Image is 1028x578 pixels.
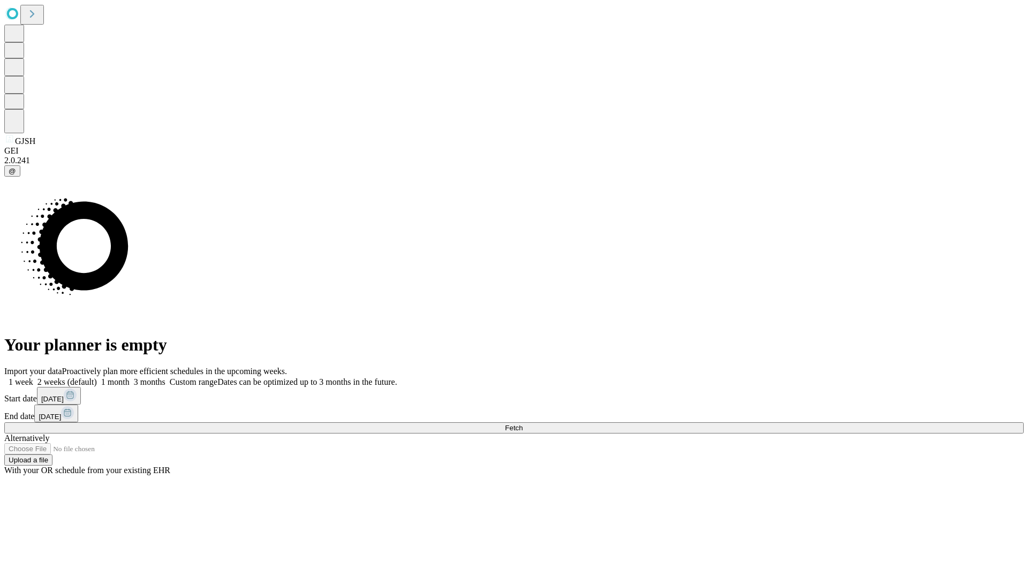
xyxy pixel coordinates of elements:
button: Upload a file [4,454,52,466]
h1: Your planner is empty [4,335,1024,355]
span: Import your data [4,367,62,376]
span: With your OR schedule from your existing EHR [4,466,170,475]
span: 1 week [9,377,33,386]
span: Proactively plan more efficient schedules in the upcoming weeks. [62,367,287,376]
div: End date [4,405,1024,422]
button: Fetch [4,422,1024,433]
span: [DATE] [41,395,64,403]
div: GEI [4,146,1024,156]
span: Alternatively [4,433,49,443]
span: [DATE] [39,413,61,421]
span: 3 months [134,377,165,386]
div: 2.0.241 [4,156,1024,165]
span: 1 month [101,377,130,386]
span: 2 weeks (default) [37,377,97,386]
button: [DATE] [34,405,78,422]
div: Start date [4,387,1024,405]
span: GJSH [15,136,35,146]
span: @ [9,167,16,175]
span: Custom range [170,377,217,386]
span: Dates can be optimized up to 3 months in the future. [217,377,397,386]
button: @ [4,165,20,177]
span: Fetch [505,424,523,432]
button: [DATE] [37,387,81,405]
